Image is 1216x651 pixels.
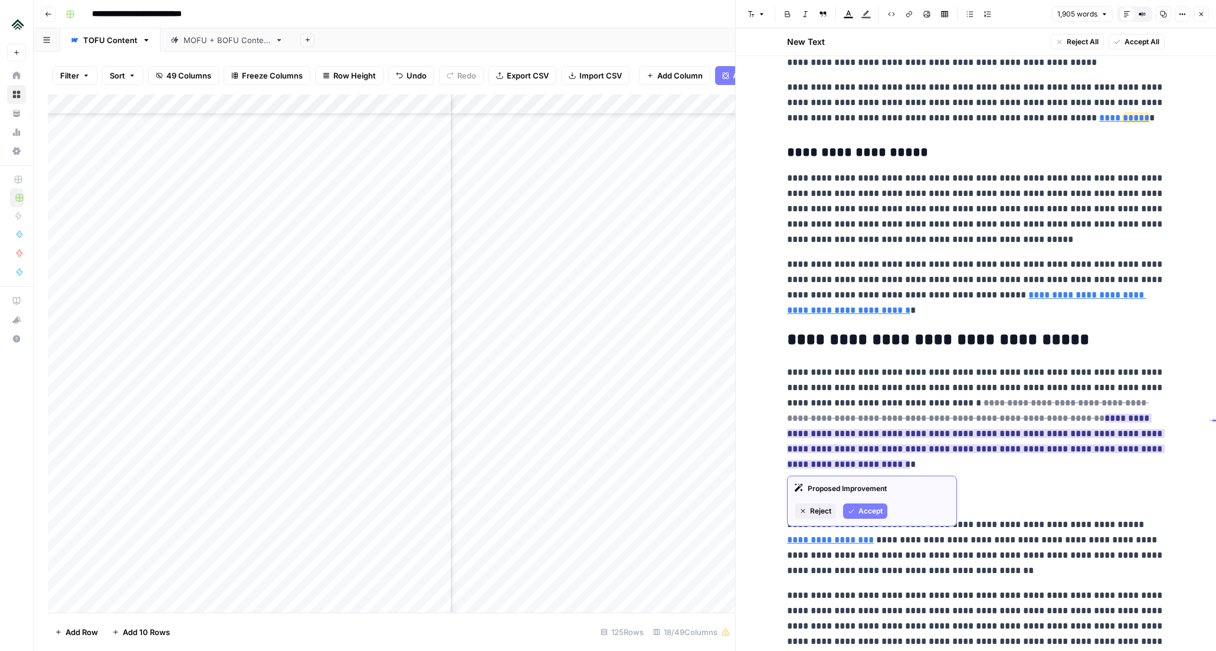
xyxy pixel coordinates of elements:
[1109,34,1165,50] button: Accept All
[83,34,137,46] div: TOFU Content
[489,66,556,85] button: Export CSV
[795,483,949,494] div: Proposed Improvement
[561,66,630,85] button: Import CSV
[224,66,310,85] button: Freeze Columns
[657,70,703,81] span: Add Column
[7,85,26,104] a: Browse
[795,503,836,519] button: Reject
[65,626,98,638] span: Add Row
[7,310,26,329] button: What's new?
[102,66,143,85] button: Sort
[457,70,476,81] span: Redo
[160,28,293,52] a: MOFU + BOFU Content
[315,66,384,85] button: Row Height
[242,70,303,81] span: Freeze Columns
[183,34,270,46] div: MOFU + BOFU Content
[507,70,549,81] span: Export CSV
[1052,6,1113,22] button: 1,905 words
[7,292,26,310] a: AirOps Academy
[579,70,622,81] span: Import CSV
[166,70,211,81] span: 49 Columns
[1067,37,1099,47] span: Reject All
[105,623,177,642] button: Add 10 Rows
[48,623,105,642] button: Add Row
[53,66,97,85] button: Filter
[60,70,79,81] span: Filter
[7,9,26,39] button: Workspace: Uplisting
[8,311,25,329] div: What's new?
[7,104,26,123] a: Your Data
[1057,9,1097,19] span: 1,905 words
[388,66,434,85] button: Undo
[787,36,825,48] h2: New Text
[1125,37,1159,47] span: Accept All
[60,28,160,52] a: TOFU Content
[639,66,710,85] button: Add Column
[439,66,484,85] button: Redo
[333,70,376,81] span: Row Height
[810,506,831,516] span: Reject
[715,66,804,85] button: Add Power Agent
[858,506,883,516] span: Accept
[596,623,648,642] div: 125 Rows
[1051,34,1104,50] button: Reject All
[7,123,26,142] a: Usage
[7,142,26,161] a: Settings
[123,626,170,638] span: Add 10 Rows
[843,503,887,519] button: Accept
[110,70,125,81] span: Sort
[7,329,26,348] button: Help + Support
[7,66,26,85] a: Home
[407,70,427,81] span: Undo
[7,14,28,35] img: Uplisting Logo
[148,66,219,85] button: 49 Columns
[648,623,735,642] div: 18/49 Columns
